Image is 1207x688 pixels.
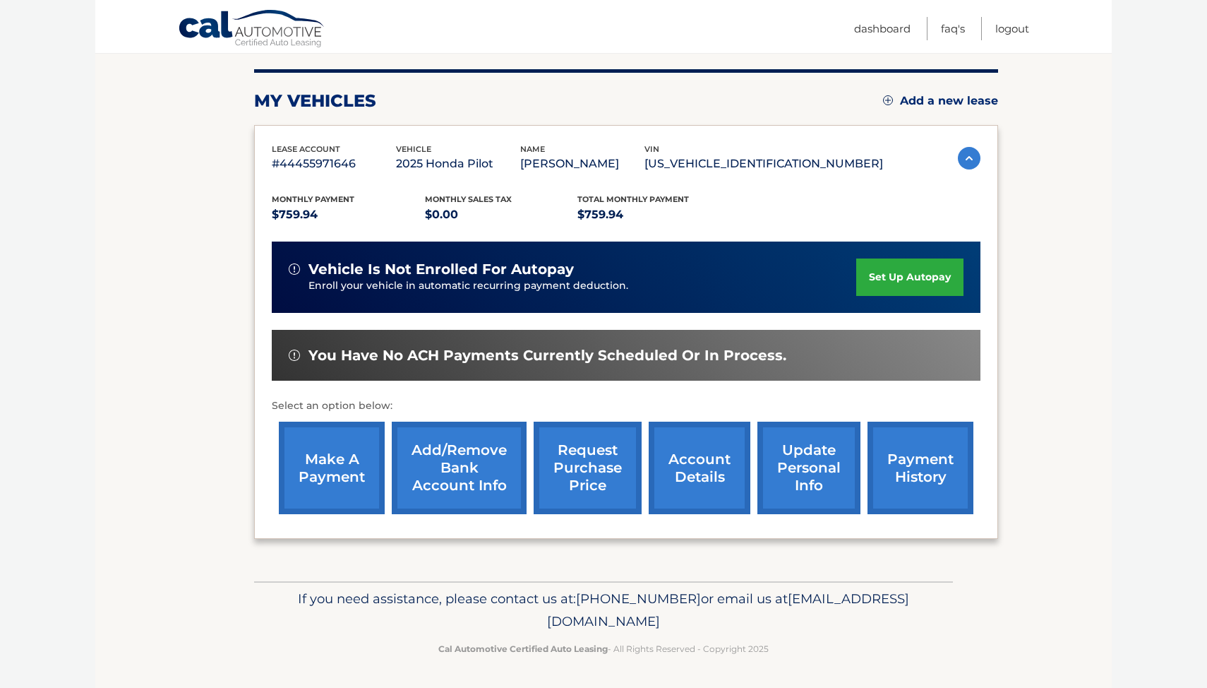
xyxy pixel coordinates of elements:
img: alert-white.svg [289,263,300,275]
span: Monthly Payment [272,194,354,204]
p: Select an option below: [272,398,980,415]
span: [EMAIL_ADDRESS][DOMAIN_NAME] [547,591,909,629]
h2: my vehicles [254,90,376,112]
p: [PERSON_NAME] [520,154,644,174]
p: - All Rights Reserved - Copyright 2025 [263,641,944,656]
a: Cal Automotive [178,9,326,50]
p: [US_VEHICLE_IDENTIFICATION_NUMBER] [644,154,883,174]
span: Monthly sales Tax [425,194,512,204]
p: If you need assistance, please contact us at: or email us at [263,588,944,633]
span: vehicle is not enrolled for autopay [308,261,574,278]
img: accordion-active.svg [958,147,980,170]
span: vin [644,144,659,154]
p: $759.94 [577,205,731,225]
a: Logout [995,17,1029,40]
a: account details [649,422,750,514]
a: make a payment [279,422,385,514]
a: update personal info [757,422,860,514]
strong: Cal Automotive Certified Auto Leasing [438,643,608,654]
span: name [520,144,545,154]
a: payment history [867,422,973,514]
span: Total Monthly Payment [577,194,689,204]
a: request purchase price [534,422,642,514]
span: You have no ACH payments currently scheduled or in process. [308,347,786,364]
p: Enroll your vehicle in automatic recurring payment deduction. [308,278,856,294]
a: Add/Remove bank account info [392,422,527,514]
p: #44455971646 [272,154,396,174]
a: FAQ's [941,17,965,40]
a: set up autopay [856,259,963,296]
img: add.svg [883,95,893,105]
span: vehicle [396,144,431,154]
p: 2025 Honda Pilot [396,154,520,174]
span: lease account [272,144,340,154]
a: Add a new lease [883,94,998,108]
p: $0.00 [425,205,578,225]
img: alert-white.svg [289,350,300,361]
span: [PHONE_NUMBER] [576,591,701,607]
p: $759.94 [272,205,425,225]
a: Dashboard [854,17,911,40]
